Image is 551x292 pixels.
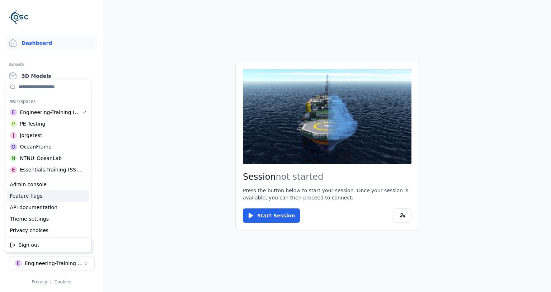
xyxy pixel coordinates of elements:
[10,143,17,150] div: O
[10,155,17,162] div: N
[5,238,91,252] div: Suggestions
[7,179,89,190] div: Admin console
[10,166,17,173] div: E
[5,79,91,177] div: Suggestions
[20,166,82,173] div: Essentials-Training (SSO Staging)
[20,155,62,162] div: NTNU_OceanLab
[5,177,91,237] div: Suggestions
[10,132,17,139] div: j
[7,213,89,225] div: Theme settings
[7,239,89,251] div: Sign out
[7,96,89,107] div: Workspaces
[10,109,17,116] div: E
[7,202,89,213] div: API documentation
[20,109,83,116] div: Engineering-Training (SSO Staging)
[20,132,42,139] div: jorgetest
[7,225,89,236] div: Privacy choices
[7,190,89,202] div: Feature flags
[10,120,17,127] div: P
[20,120,45,127] div: PE Testing
[20,143,51,150] div: OceanFrame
